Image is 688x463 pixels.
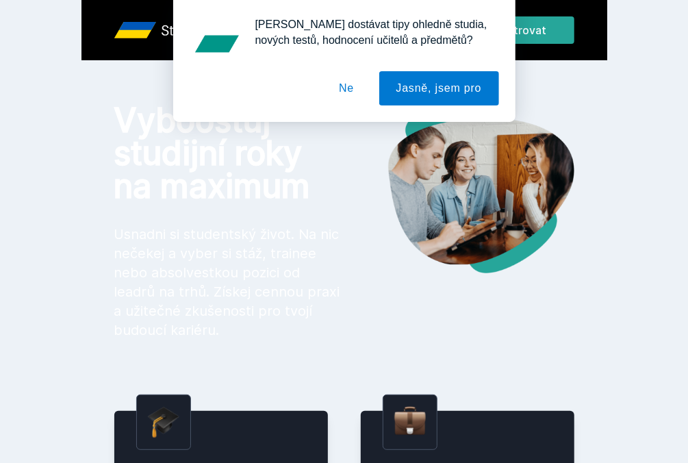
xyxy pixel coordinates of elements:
p: Usnadni si studentský život. Na nic nečekej a vyber si stáž, trainee nebo absolvestkou pozici od ... [114,225,344,340]
button: Jasně, jsem pro [379,71,499,105]
img: hero.png [344,104,574,273]
h1: Vyboostuj studijní roky na maximum [114,104,344,203]
div: [PERSON_NAME] dostávat tipy ohledně studia, nových testů, hodnocení učitelů a předmětů? [244,16,499,48]
img: graduation-cap.png [148,406,179,438]
img: notification icon [190,16,244,71]
button: Ne [322,71,371,105]
img: briefcase.png [394,403,426,438]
